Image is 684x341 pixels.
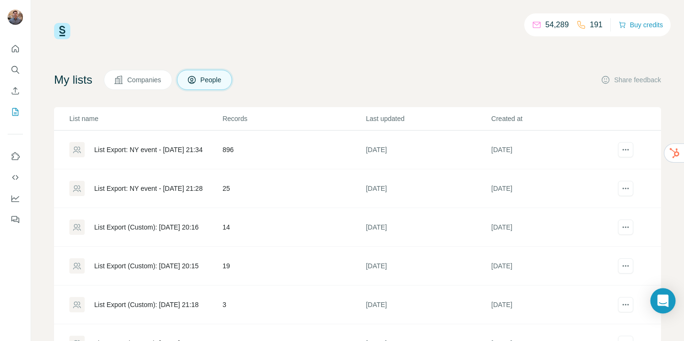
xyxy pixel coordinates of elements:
[54,72,92,88] h4: My lists
[365,169,491,208] td: [DATE]
[491,114,616,123] p: Created at
[8,169,23,186] button: Use Surfe API
[54,23,70,39] img: Surfe Logo
[8,10,23,25] img: Avatar
[491,286,616,324] td: [DATE]
[222,286,365,324] td: 3
[618,220,633,235] button: actions
[222,131,365,169] td: 896
[545,19,569,31] p: 54,289
[491,131,616,169] td: [DATE]
[69,114,221,123] p: List name
[8,82,23,99] button: Enrich CSV
[8,148,23,165] button: Use Surfe on LinkedIn
[200,75,222,85] span: People
[365,208,491,247] td: [DATE]
[222,247,365,286] td: 19
[365,131,491,169] td: [DATE]
[491,169,616,208] td: [DATE]
[8,190,23,207] button: Dashboard
[94,300,199,309] div: List Export (Custom): [DATE] 21:18
[365,286,491,324] td: [DATE]
[491,208,616,247] td: [DATE]
[8,40,23,57] button: Quick start
[618,18,663,32] button: Buy credits
[601,75,661,85] button: Share feedback
[8,103,23,121] button: My lists
[94,145,203,154] div: List Export: NY event - [DATE] 21:34
[590,19,603,31] p: 191
[651,288,676,314] div: Open Intercom Messenger
[366,114,490,123] p: Last updated
[618,258,633,274] button: actions
[8,61,23,78] button: Search
[222,208,365,247] td: 14
[94,261,199,271] div: List Export (Custom): [DATE] 20:15
[127,75,162,85] span: Companies
[222,114,365,123] p: Records
[491,247,616,286] td: [DATE]
[94,222,199,232] div: List Export (Custom): [DATE] 20:16
[618,297,633,312] button: actions
[8,211,23,228] button: Feedback
[365,247,491,286] td: [DATE]
[618,181,633,196] button: actions
[618,142,633,157] button: actions
[94,184,203,193] div: List Export: NY event - [DATE] 21:28
[222,169,365,208] td: 25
